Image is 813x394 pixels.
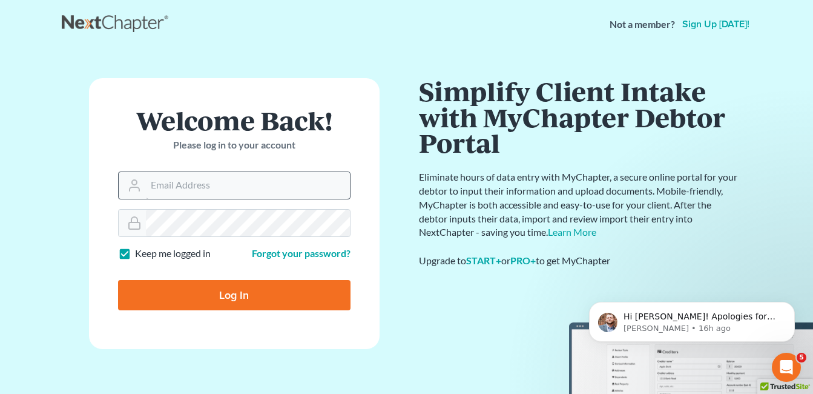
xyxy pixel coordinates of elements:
[548,226,596,238] a: Learn More
[680,19,752,29] a: Sign up [DATE]!
[571,276,813,361] iframe: Intercom notifications message
[419,254,740,268] div: Upgrade to or to get MyChapter
[135,247,211,261] label: Keep me logged in
[252,247,351,259] a: Forgot your password?
[146,172,350,199] input: Email Address
[466,255,501,266] a: START+
[772,353,801,382] iframe: Intercom live chat
[419,170,740,239] p: Eliminate hours of data entry with MyChapter, a secure online portal for your debtor to input the...
[118,138,351,152] p: Please log in to your account
[797,353,806,362] span: 5
[510,255,536,266] a: PRO+
[610,18,675,32] strong: Not a member?
[118,107,351,133] h1: Welcome Back!
[419,78,740,156] h1: Simplify Client Intake with MyChapter Debtor Portal
[118,280,351,310] input: Log In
